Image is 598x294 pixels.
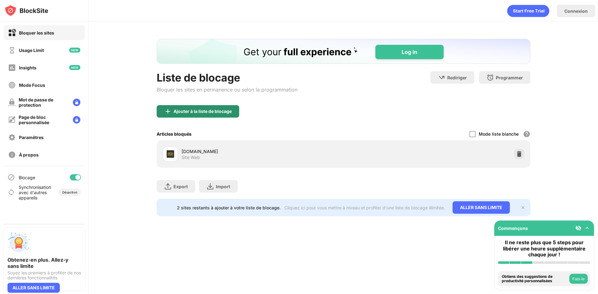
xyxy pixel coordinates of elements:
div: Commençons [498,226,528,231]
img: customize-block-page-off.svg [8,116,16,124]
img: blocking-icon.svg [7,174,15,181]
div: Synchronisation avec d'autres appareils [19,184,51,200]
div: Export [173,184,188,189]
img: about-off.svg [8,151,16,159]
div: Soyez les premiers à profiter de nos dernières fonctionnalités [7,270,81,280]
div: Il ne reste plus que 5 steps pour libérer une heure supplémentaire chaque jour ! [498,240,590,258]
div: Mode liste blanche [479,131,519,137]
div: Site Web [182,155,200,160]
div: Bloquer les sites en permanence ou selon la programmation [157,86,297,93]
div: Mot de passe de protection [19,97,68,108]
div: ALLER SANS LIMITE [453,201,510,214]
button: Fais-le [569,274,588,284]
img: new-icon.svg [69,65,80,70]
div: animation [507,5,549,17]
img: lock-menu.svg [73,116,80,124]
div: Articles bloqués [157,131,192,137]
img: insights-off.svg [8,64,16,72]
div: Usage Limit [19,48,44,53]
div: Obtenez-en plus. Allez-y sans limite [7,257,81,269]
div: Obtiens des suggestions de productivité personnalisées [502,274,568,283]
div: Paramêtres [19,135,44,140]
img: favicons [167,150,174,158]
iframe: Banner [157,39,530,64]
img: block-on.svg [8,29,16,37]
div: Blocage [19,175,35,180]
img: time-usage-off.svg [8,46,16,54]
div: Liste de blocage [157,71,297,84]
div: Page de bloc personnalisée [19,114,68,125]
div: Bloquer les sites [19,30,54,35]
div: [DOMAIN_NAME] [182,148,344,155]
div: 2 sites restants à ajouter à votre liste de blocage. [177,205,281,210]
img: x-button.svg [520,205,525,210]
img: lock-menu.svg [73,99,80,106]
div: Rediriger [447,75,467,80]
div: Programmer [496,75,523,80]
img: password-protection-off.svg [8,99,16,106]
div: Import [216,184,230,189]
div: Ajouter à la liste de blocage [173,109,232,114]
img: eye-not-visible.svg [575,225,581,231]
div: À propos [19,152,39,157]
img: settings-off.svg [8,133,16,141]
img: focus-off.svg [8,81,16,89]
div: Mode Focus [19,82,45,88]
img: push-unlimited.svg [7,232,30,254]
div: Cliquez ici pour vous mettre à niveau et profiter d'une liste de blocage illimitée. [284,205,445,210]
div: Connexion [564,8,588,14]
img: new-icon.svg [69,48,80,53]
div: Insights [19,65,36,70]
img: omni-setup-toggle.svg [584,225,590,231]
img: logo-blocksite.svg [4,4,48,17]
div: Désactivé [62,190,77,194]
img: sync-icon.svg [7,189,15,196]
div: ALLER SANS LIMITE [7,283,60,293]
